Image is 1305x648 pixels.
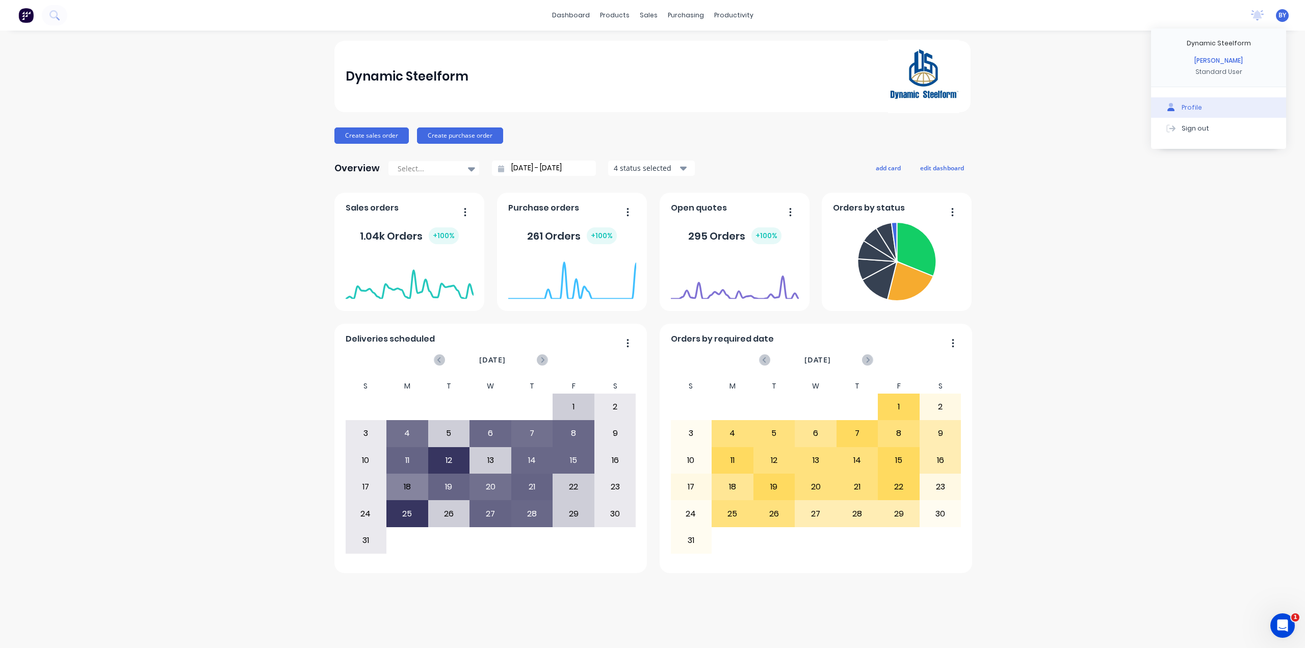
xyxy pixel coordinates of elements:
[387,421,428,446] div: 4
[1194,56,1243,65] div: [PERSON_NAME]
[595,448,636,473] div: 16
[511,379,553,394] div: T
[360,227,459,244] div: 1.04k Orders
[833,202,905,214] span: Orders by status
[920,448,961,473] div: 16
[1151,97,1286,118] button: Profile
[387,501,428,526] div: 25
[878,394,919,420] div: 1
[1187,39,1251,48] div: Dynamic Steelform
[595,501,636,526] div: 30
[595,8,635,23] div: products
[1278,11,1286,20] span: BY
[712,474,753,500] div: 18
[346,202,399,214] span: Sales orders
[386,379,428,394] div: M
[795,379,837,394] div: W
[469,379,511,394] div: W
[878,501,919,526] div: 29
[878,379,920,394] div: F
[1195,67,1242,76] div: Standard User
[878,421,919,446] div: 8
[920,394,961,420] div: 2
[804,354,831,366] span: [DATE]
[470,448,511,473] div: 13
[754,448,795,473] div: 12
[920,379,961,394] div: S
[754,474,795,500] div: 19
[670,379,712,394] div: S
[837,474,878,500] div: 21
[712,379,753,394] div: M
[417,127,503,144] button: Create purchase order
[553,421,594,446] div: 8
[479,354,506,366] span: [DATE]
[671,448,712,473] div: 10
[1270,613,1295,638] iframe: Intercom live chat
[878,448,919,473] div: 15
[334,127,409,144] button: Create sales order
[614,163,678,173] div: 4 status selected
[594,379,636,394] div: S
[346,66,468,87] div: Dynamic Steelform
[512,421,553,446] div: 7
[512,448,553,473] div: 14
[18,8,34,23] img: Factory
[553,501,594,526] div: 29
[470,421,511,446] div: 6
[878,474,919,500] div: 22
[837,448,878,473] div: 14
[429,501,469,526] div: 26
[429,421,469,446] div: 5
[795,474,836,500] div: 20
[920,501,961,526] div: 30
[712,501,753,526] div: 25
[346,333,435,345] span: Deliveries scheduled
[387,448,428,473] div: 11
[553,448,594,473] div: 15
[1291,613,1299,621] span: 1
[346,528,386,553] div: 31
[346,421,386,446] div: 3
[671,202,727,214] span: Open quotes
[1151,118,1286,138] button: Sign out
[663,8,709,23] div: purchasing
[754,501,795,526] div: 26
[508,202,579,214] span: Purchase orders
[753,379,795,394] div: T
[635,8,663,23] div: sales
[1182,103,1202,112] div: Profile
[671,501,712,526] div: 24
[869,161,907,174] button: add card
[387,474,428,500] div: 18
[671,474,712,500] div: 17
[527,227,617,244] div: 261 Orders
[595,394,636,420] div: 2
[345,379,387,394] div: S
[671,333,774,345] span: Orders by required date
[470,474,511,500] div: 20
[346,501,386,526] div: 24
[888,40,959,113] img: Dynamic Steelform
[429,227,459,244] div: + 100 %
[913,161,971,174] button: edit dashboard
[587,227,617,244] div: + 100 %
[795,421,836,446] div: 6
[547,8,595,23] a: dashboard
[553,474,594,500] div: 22
[920,474,961,500] div: 23
[346,474,386,500] div: 17
[595,421,636,446] div: 9
[837,379,878,394] div: T
[595,474,636,500] div: 23
[429,474,469,500] div: 19
[512,501,553,526] div: 28
[712,448,753,473] div: 11
[428,379,470,394] div: T
[920,421,961,446] div: 9
[837,501,878,526] div: 28
[671,421,712,446] div: 3
[429,448,469,473] div: 12
[688,227,781,244] div: 295 Orders
[709,8,759,23] div: productivity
